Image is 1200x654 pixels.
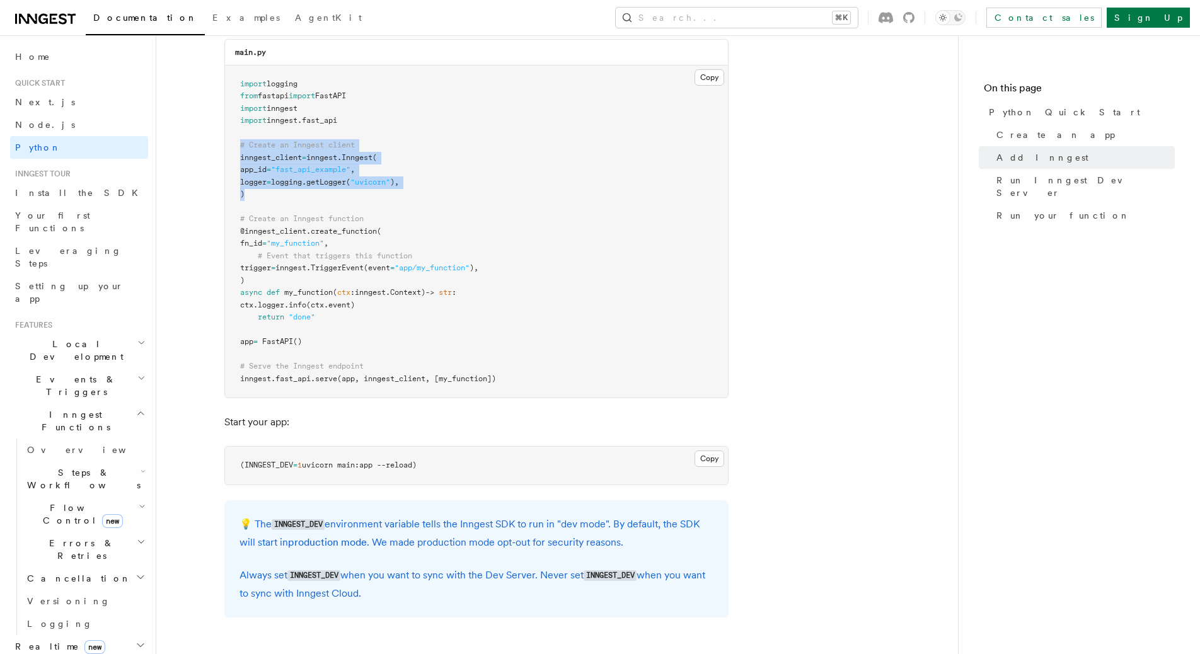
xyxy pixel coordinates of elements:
[271,178,306,186] span: logging.
[240,301,253,309] span: ctx
[240,214,364,223] span: # Create an Inngest function
[258,91,289,100] span: fastapi
[271,263,275,272] span: =
[984,101,1175,123] a: Python Quick Start
[10,439,148,635] div: Inngest Functions
[267,165,271,174] span: =
[288,536,367,548] a: production mode
[364,263,390,272] span: (event
[337,153,342,162] span: .
[390,263,395,272] span: =
[22,572,131,585] span: Cancellation
[289,313,315,321] span: "done"
[991,146,1175,169] a: Add Inngest
[275,374,311,383] span: fast_api
[15,246,122,268] span: Leveraging Steps
[240,141,355,149] span: # Create an Inngest client
[212,13,280,23] span: Examples
[10,338,137,363] span: Local Development
[10,640,105,653] span: Realtime
[240,116,267,125] span: import
[293,337,302,346] span: ()
[235,48,266,57] code: main.py
[22,532,148,567] button: Errors & Retries
[833,11,850,24] kbd: ⌘K
[337,288,350,297] span: ctx
[27,619,93,629] span: Logging
[984,81,1175,101] h4: On this page
[27,596,110,606] span: Versioning
[262,239,267,248] span: =
[86,4,205,35] a: Documentation
[275,263,311,272] span: inngest.
[240,91,258,100] span: from
[10,169,71,179] span: Inngest tour
[10,275,148,310] a: Setting up your app
[239,566,713,602] p: Always set when you want to sync with the Dev Server. Never set when you want to sync with Innges...
[10,181,148,204] a: Install the SDK
[386,288,390,297] span: .
[240,104,267,113] span: import
[991,123,1175,146] a: Create an app
[289,91,315,100] span: import
[302,116,337,125] span: fast_api
[390,178,399,186] span: ),
[284,288,333,297] span: my_function
[302,461,417,469] span: uvicorn main:app --reload)
[22,502,139,527] span: Flow Control
[240,362,364,370] span: # Serve the Inngest endpoint
[346,178,350,186] span: (
[240,239,262,248] span: fn_id
[15,97,75,107] span: Next.js
[10,373,137,398] span: Events & Triggers
[258,251,412,260] span: # Event that triggers this function
[253,337,258,346] span: =
[10,136,148,159] a: Python
[315,91,346,100] span: FastAPI
[240,337,253,346] span: app
[27,445,157,455] span: Overview
[935,10,966,25] button: Toggle dark mode
[15,188,146,198] span: Install the SDK
[355,288,386,297] span: inngest
[695,69,724,86] button: Copy
[311,227,377,236] span: create_function
[616,8,858,28] button: Search...⌘K
[239,515,713,551] p: 💡 The environment variable tells the Inngest SDK to run in "dev mode". By default, the SDK will s...
[15,142,61,152] span: Python
[425,288,434,297] span: ->
[996,151,1088,164] span: Add Inngest
[377,227,381,236] span: (
[267,104,297,113] span: inngest
[253,301,258,309] span: .
[22,537,137,562] span: Errors & Retries
[15,50,50,63] span: Home
[10,91,148,113] a: Next.js
[102,514,123,528] span: new
[267,79,297,88] span: logging
[996,174,1175,199] span: Run Inngest Dev Server
[293,461,297,469] span: =
[240,178,267,186] span: logger
[584,570,637,581] code: INNGEST_DEV
[315,374,337,383] span: serve
[991,169,1175,204] a: Run Inngest Dev Server
[989,106,1140,118] span: Python Quick Start
[284,301,289,309] span: .
[324,239,328,248] span: ,
[22,461,148,496] button: Steps & Workflows
[295,13,362,23] span: AgentKit
[695,450,724,467] button: Copy
[240,165,267,174] span: app_id
[240,288,262,297] span: async
[986,8,1102,28] a: Contact sales
[10,408,136,433] span: Inngest Functions
[240,79,267,88] span: import
[452,288,456,297] span: :
[240,263,271,272] span: trigger
[287,4,369,34] a: AgentKit
[306,178,346,186] span: getLogger
[205,4,287,34] a: Examples
[22,496,148,532] button: Flow Controlnew
[10,204,148,239] a: Your first Functions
